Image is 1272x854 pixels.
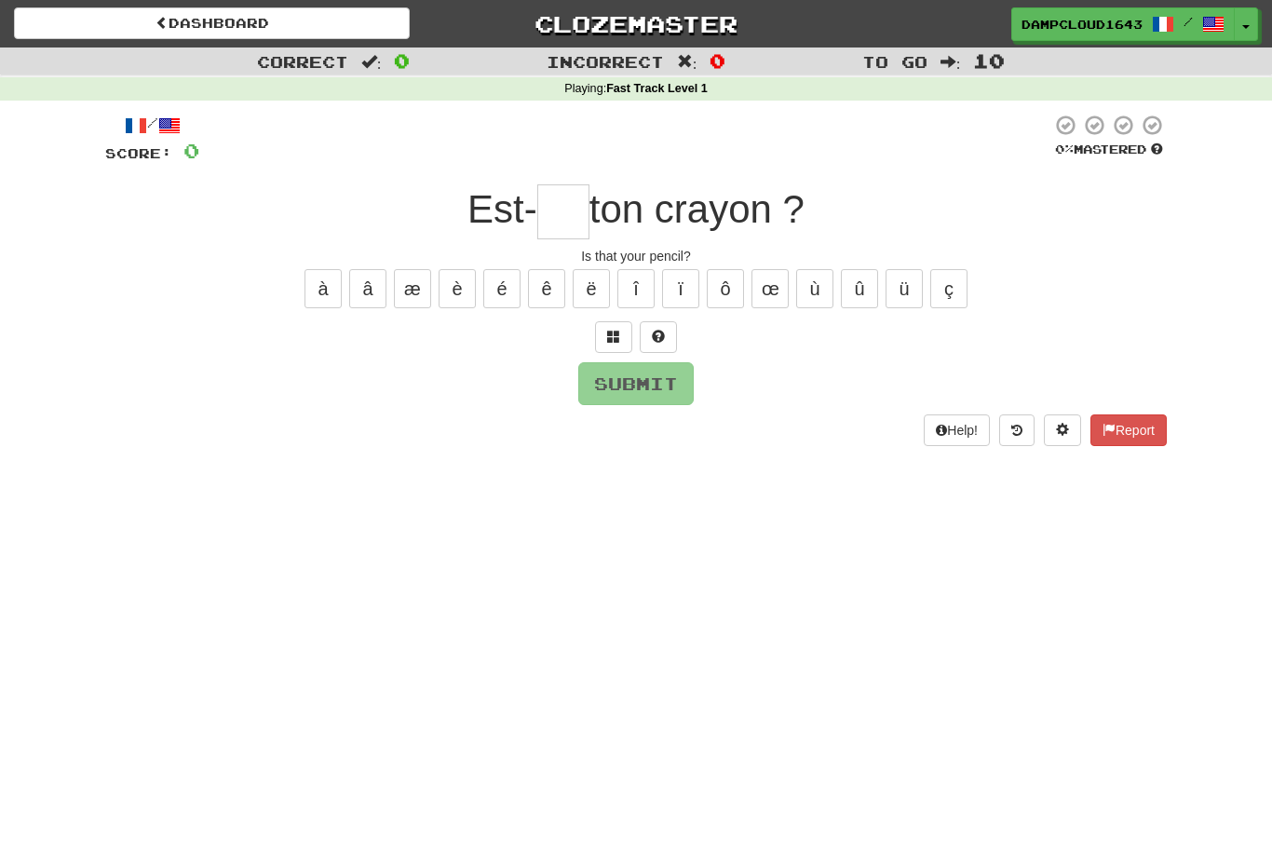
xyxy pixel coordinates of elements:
a: Dashboard [14,7,410,39]
button: Submit [578,362,694,405]
button: ê [528,269,565,308]
span: : [677,54,697,70]
button: ï [662,269,699,308]
span: Est- [467,187,537,231]
button: Switch sentence to multiple choice alt+p [595,321,632,353]
a: Clozemaster [438,7,833,40]
button: é [483,269,521,308]
span: Correct [257,52,348,71]
button: ü [886,269,923,308]
span: 10 [973,49,1005,72]
span: / [1184,15,1193,28]
button: œ [751,269,789,308]
span: Score: [105,145,172,161]
span: 0 [710,49,725,72]
strong: Fast Track Level 1 [606,82,708,95]
button: ç [930,269,968,308]
span: 0 [394,49,410,72]
button: Report [1090,414,1167,446]
button: ô [707,269,744,308]
div: Is that your pencil? [105,247,1167,265]
button: Single letter hint - you only get 1 per sentence and score half the points! alt+h [640,321,677,353]
button: â [349,269,386,308]
span: Incorrect [547,52,664,71]
span: : [361,54,382,70]
button: Help! [924,414,990,446]
button: ù [796,269,833,308]
span: ton crayon ? [589,187,805,231]
span: To go [862,52,927,71]
span: : [940,54,961,70]
span: 0 % [1055,142,1074,156]
button: à [304,269,342,308]
button: æ [394,269,431,308]
div: / [105,114,199,137]
div: Mastered [1051,142,1167,158]
span: DampCloud1643 [1022,16,1143,33]
button: ë [573,269,610,308]
span: 0 [183,139,199,162]
button: Round history (alt+y) [999,414,1035,446]
button: î [617,269,655,308]
button: û [841,269,878,308]
button: è [439,269,476,308]
a: DampCloud1643 / [1011,7,1235,41]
